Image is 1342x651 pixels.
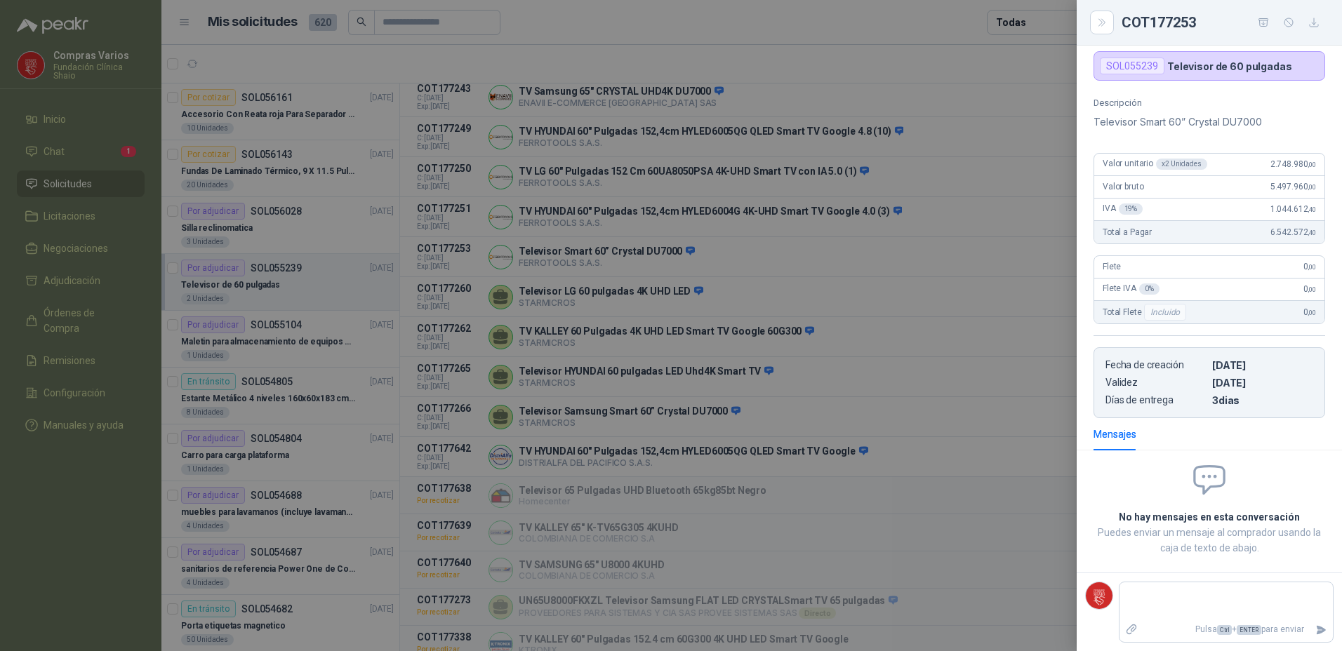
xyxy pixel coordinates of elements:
span: 6.542.572 [1270,227,1316,237]
span: ,00 [1308,309,1316,316]
span: Total Flete [1103,304,1189,321]
div: COT177253 [1122,11,1325,34]
p: 3 dias [1212,394,1313,406]
span: 0 [1303,262,1316,271]
span: IVA [1103,203,1143,215]
span: 2.748.980 [1270,159,1316,169]
p: Validez [1105,377,1207,389]
p: Televisor de 60 pulgadas [1167,60,1292,72]
span: 5.497.960 [1270,182,1316,192]
span: Ctrl [1217,625,1232,635]
span: ,40 [1308,229,1316,236]
label: Adjuntar archivos [1120,617,1143,642]
p: Descripción [1094,98,1325,108]
span: ,00 [1308,161,1316,168]
p: Puedes enviar un mensaje al comprador usando la caja de texto de abajo. [1094,525,1325,556]
span: 0 [1303,307,1316,317]
img: Company Logo [1086,582,1112,609]
span: Flete IVA [1103,283,1160,295]
span: Flete [1103,262,1121,271]
p: Días de entrega [1105,394,1207,406]
span: Valor unitario [1103,159,1207,170]
p: [DATE] [1212,377,1313,389]
p: [DATE] [1212,359,1313,371]
div: SOL055239 [1100,58,1164,74]
span: ,00 [1308,263,1316,271]
button: Close [1094,14,1110,31]
span: 0 [1303,284,1316,294]
span: Total a Pagar [1103,227,1152,237]
div: 19 % [1119,203,1143,215]
p: Pulsa + para enviar [1143,617,1310,642]
p: Fecha de creación [1105,359,1207,371]
span: ,00 [1308,183,1316,191]
span: Valor bruto [1103,182,1143,192]
div: 0 % [1139,283,1160,295]
span: ,40 [1308,206,1316,213]
span: ,00 [1308,286,1316,293]
div: x 2 Unidades [1156,159,1207,170]
p: Televisor Smart 60” Crystal DU7000 [1094,114,1325,130]
div: Mensajes [1094,427,1136,442]
span: ENTER [1237,625,1261,635]
div: Incluido [1144,304,1186,321]
span: 1.044.612 [1270,204,1316,214]
button: Enviar [1310,617,1333,642]
h2: No hay mensajes en esta conversación [1094,509,1325,525]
